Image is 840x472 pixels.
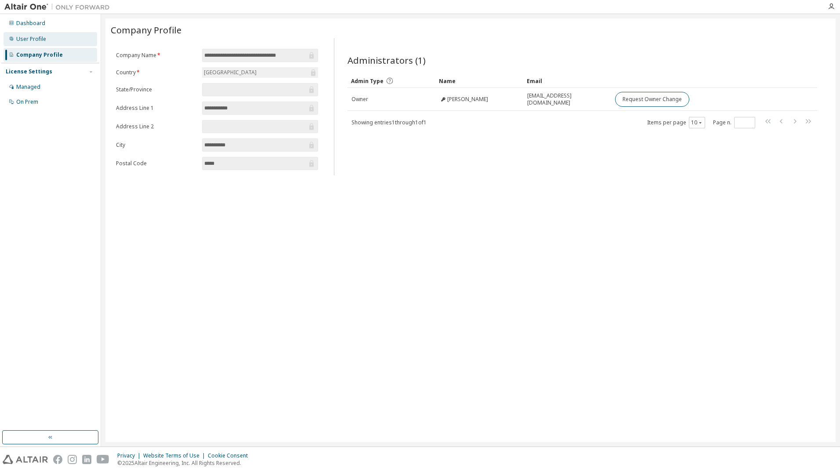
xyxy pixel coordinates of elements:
[16,98,38,105] div: On Prem
[3,455,48,464] img: altair_logo.svg
[16,20,45,27] div: Dashboard
[615,92,689,107] button: Request Owner Change
[117,452,143,459] div: Privacy
[116,86,197,93] label: State/Province
[713,117,755,128] span: Page n.
[647,117,705,128] span: Items per page
[447,96,488,103] span: [PERSON_NAME]
[351,77,384,85] span: Admin Type
[351,119,427,126] span: Showing entries 1 through 1 of 1
[203,68,258,77] div: [GEOGRAPHIC_DATA]
[351,96,368,103] span: Owner
[116,69,197,76] label: Country
[348,54,426,66] span: Administrators (1)
[116,142,197,149] label: City
[208,452,253,459] div: Cookie Consent
[202,67,318,78] div: [GEOGRAPHIC_DATA]
[68,455,77,464] img: instagram.svg
[4,3,114,11] img: Altair One
[116,52,197,59] label: Company Name
[16,36,46,43] div: User Profile
[117,459,253,467] p: © 2025 Altair Engineering, Inc. All Rights Reserved.
[439,74,520,88] div: Name
[53,455,62,464] img: facebook.svg
[16,51,63,58] div: Company Profile
[116,105,197,112] label: Address Line 1
[691,119,703,126] button: 10
[82,455,91,464] img: linkedin.svg
[527,74,608,88] div: Email
[6,68,52,75] div: License Settings
[16,84,40,91] div: Managed
[111,24,181,36] span: Company Profile
[143,452,208,459] div: Website Terms of Use
[97,455,109,464] img: youtube.svg
[116,123,197,130] label: Address Line 2
[527,92,607,106] span: [EMAIL_ADDRESS][DOMAIN_NAME]
[116,160,197,167] label: Postal Code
